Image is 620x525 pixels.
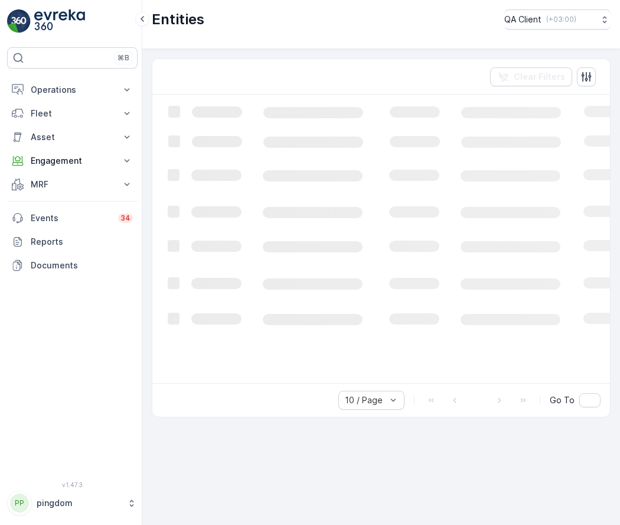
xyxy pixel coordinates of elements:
button: Clear Filters [490,67,572,86]
img: logo_light-DOdMpM7g.png [34,9,85,33]
button: MRF [7,173,138,196]
span: Go To [550,394,575,406]
img: logo [7,9,31,33]
span: v 1.47.3 [7,481,138,488]
p: MRF [31,179,114,190]
p: Operations [31,84,114,96]
button: Fleet [7,102,138,125]
p: Engagement [31,155,114,167]
p: Documents [31,260,133,271]
p: Reports [31,236,133,248]
div: PP [10,494,29,513]
p: QA Client [504,14,541,25]
p: Fleet [31,108,114,119]
p: ( +03:00 ) [546,15,576,24]
button: PPpingdom [7,491,138,516]
a: Reports [7,230,138,254]
p: 34 [120,213,130,223]
p: ⌘B [118,53,129,63]
button: Asset [7,125,138,149]
p: Clear Filters [514,71,565,83]
p: Entities [152,10,204,29]
button: Operations [7,78,138,102]
p: Events [31,212,111,224]
p: pingdom [37,497,121,509]
button: QA Client(+03:00) [504,9,611,30]
button: Engagement [7,149,138,173]
a: Documents [7,254,138,277]
a: Events34 [7,206,138,230]
p: Asset [31,131,114,143]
